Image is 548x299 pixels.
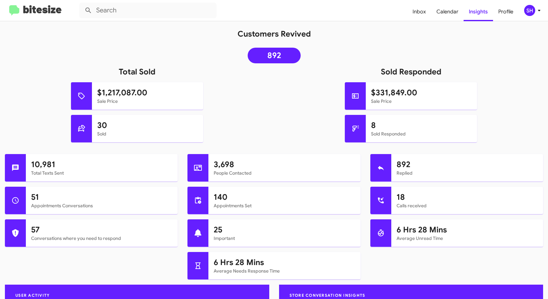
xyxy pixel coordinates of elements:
[97,120,198,131] h1: 30
[267,52,281,59] span: 892
[371,98,472,104] mat-card-subtitle: Sale Price
[397,235,538,242] mat-card-subtitle: Average Unread Time
[214,192,355,202] h1: 140
[214,225,355,235] h1: 25
[524,5,535,16] div: SH
[397,192,538,202] h1: 18
[31,225,172,235] h1: 57
[97,87,198,98] h1: $1,217,087.00
[371,120,472,131] h1: 8
[97,131,198,137] mat-card-subtitle: Sold
[31,159,172,170] h1: 10,981
[284,293,371,298] span: Store Conversation Insights
[493,2,519,21] a: Profile
[214,202,355,209] mat-card-subtitle: Appointments Set
[397,159,538,170] h1: 892
[464,2,493,21] a: Insights
[214,235,355,242] mat-card-subtitle: Important
[31,170,172,176] mat-card-subtitle: Total Texts Sent
[214,257,355,268] h1: 6 Hrs 28 Mins
[214,268,355,274] mat-card-subtitle: Average Needs Response Time
[431,2,464,21] a: Calendar
[214,159,355,170] h1: 3,698
[371,131,472,137] mat-card-subtitle: Sold Responded
[31,235,172,242] mat-card-subtitle: Conversations where you need to respond
[397,170,538,176] mat-card-subtitle: Replied
[214,170,355,176] mat-card-subtitle: People Contacted
[397,225,538,235] h1: 6 Hrs 28 Mins
[397,202,538,209] mat-card-subtitle: Calls received
[519,5,541,16] button: SH
[371,87,472,98] h1: $331,849.00
[407,2,431,21] a: Inbox
[31,202,172,209] mat-card-subtitle: Appointments Conversations
[31,192,172,202] h1: 51
[79,3,217,18] input: Search
[97,98,198,104] mat-card-subtitle: Sale Price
